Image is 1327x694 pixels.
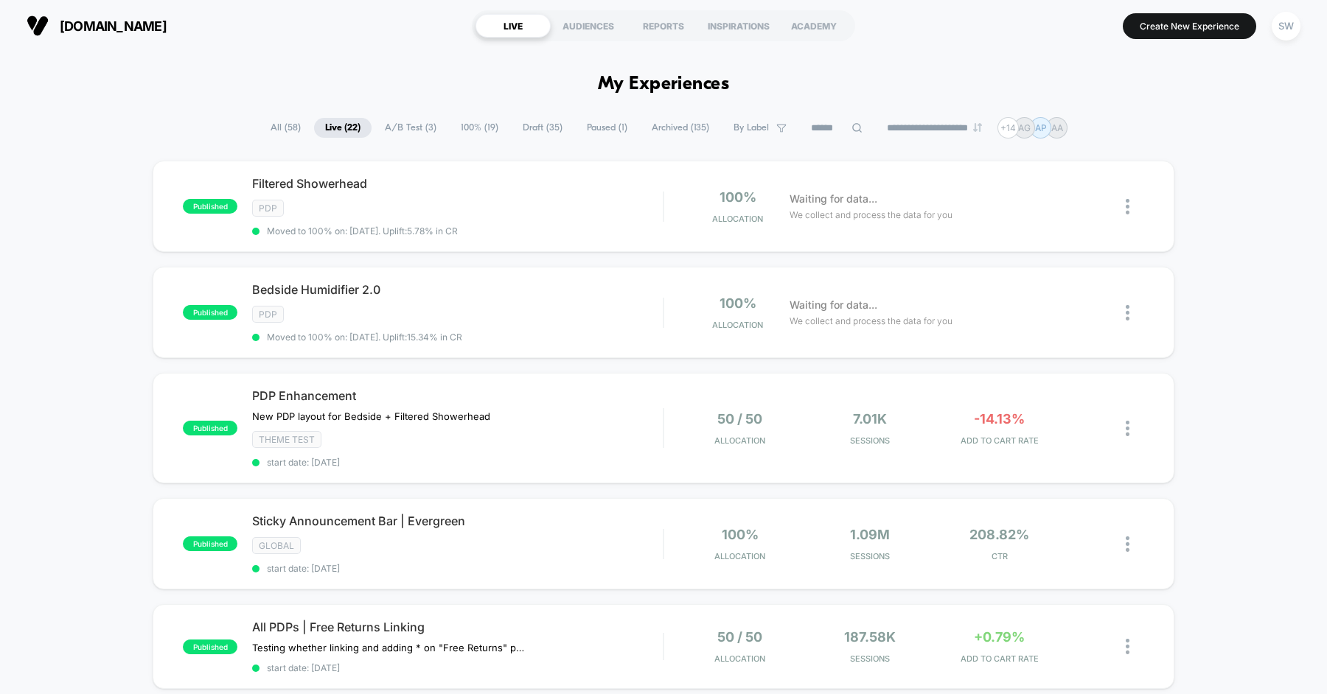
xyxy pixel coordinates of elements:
[973,123,982,132] img: end
[938,653,1061,664] span: ADD TO CART RATE
[1018,122,1031,133] p: AG
[252,388,663,403] span: PDP Enhancement
[850,527,890,542] span: 1.09M
[1126,421,1129,436] img: close
[776,14,851,38] div: ACADEMY
[551,14,626,38] div: AUDIENCES
[714,551,765,561] span: Allocation
[1267,11,1305,41] button: SW
[252,282,663,297] span: Bedside Humidifier 2.0
[314,118,372,138] span: Live ( 22 )
[252,642,526,653] span: Testing whether linking and adding * on "Free Returns" plays a role in ATC Rate & CVR
[1272,12,1300,41] div: SW
[790,208,952,222] span: We collect and process the data for you
[374,118,447,138] span: A/B Test ( 3 )
[714,653,765,664] span: Allocation
[183,305,237,320] span: published
[252,457,663,468] span: start date: [DATE]
[626,14,701,38] div: REPORTS
[938,435,1061,446] span: ADD TO CART RATE
[714,435,765,446] span: Allocation
[938,551,1061,561] span: CTR
[267,225,458,236] span: Moved to 100% on: [DATE] . Uplift: 5.78% in CR
[183,199,237,214] span: published
[1126,536,1129,552] img: close
[183,639,237,654] span: published
[974,629,1025,645] span: +0.79%
[252,514,663,528] span: Sticky Announcement Bar | Evergreen
[790,314,952,328] span: We collect and process the data for you
[27,15,49,37] img: Visually logo
[809,551,931,561] span: Sessions
[252,537,301,554] span: GLOBAL
[641,118,720,138] span: Archived ( 135 )
[1123,13,1256,39] button: Create New Experience
[512,118,574,138] span: Draft ( 35 )
[1051,122,1063,133] p: AA
[252,410,490,422] span: New PDP layout for Bedside + ﻿Filtered Showerhead
[252,176,663,191] span: Filtered Showerhead
[260,118,312,138] span: All ( 58 )
[969,527,1029,542] span: 208.82%
[252,306,284,323] span: PDP
[22,14,171,38] button: [DOMAIN_NAME]
[252,431,321,448] span: Theme Test
[252,620,663,634] span: All PDPs | Free Returns Linking
[183,536,237,551] span: published
[712,320,763,330] span: Allocation
[252,200,284,217] span: PDP
[720,189,756,205] span: 100%
[720,295,756,311] span: 100%
[853,411,887,427] span: 7.01k
[997,117,1019,139] div: + 14
[1126,305,1129,320] img: close
[790,297,877,313] span: Waiting for data...
[717,411,762,427] span: 50 / 50
[844,629,896,645] span: 187.58k
[267,332,462,343] span: Moved to 100% on: [DATE] . Uplift: 15.34% in CR
[790,191,877,207] span: Waiting for data...
[734,122,769,133] span: By Label
[974,411,1025,427] span: -14.13%
[450,118,509,138] span: 100% ( 19 )
[476,14,551,38] div: LIVE
[183,421,237,435] span: published
[60,18,167,34] span: [DOMAIN_NAME]
[1126,199,1129,214] img: close
[701,14,776,38] div: INSPIRATIONS
[717,629,762,645] span: 50 / 50
[809,435,931,446] span: Sessions
[252,563,663,574] span: start date: [DATE]
[712,214,763,224] span: Allocation
[809,653,931,664] span: Sessions
[1035,122,1047,133] p: AP
[722,527,759,542] span: 100%
[598,74,730,95] h1: My Experiences
[576,118,638,138] span: Paused ( 1 )
[252,662,663,673] span: start date: [DATE]
[1126,639,1129,654] img: close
